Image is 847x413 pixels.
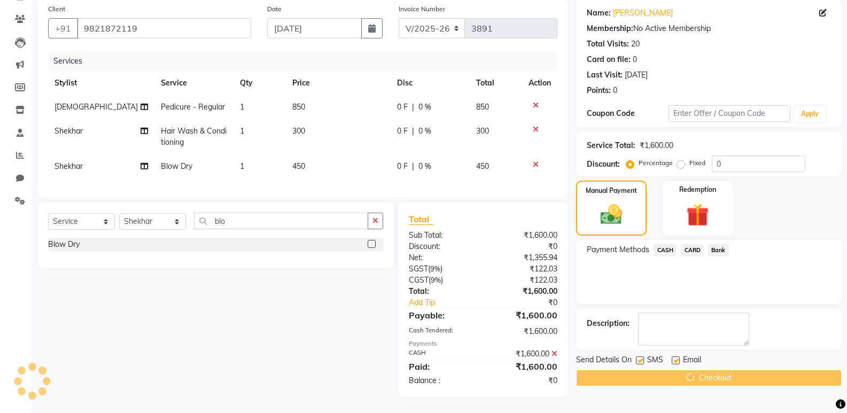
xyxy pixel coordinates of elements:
span: 0 % [418,102,431,113]
div: 20 [631,38,640,50]
div: Sub Total: [401,230,483,241]
label: Manual Payment [586,186,637,196]
label: Client [48,4,65,14]
div: Description: [587,318,630,329]
div: ₹1,600.00 [640,140,673,151]
span: 1 [240,126,244,136]
span: 450 [292,161,305,171]
div: [DATE] [625,69,648,81]
span: CGST [409,275,429,285]
span: 0 % [418,126,431,137]
div: No Active Membership [587,23,831,34]
span: 1 [240,161,244,171]
span: Shekhar [55,161,83,171]
div: Card on file: [587,54,631,65]
span: SMS [647,354,663,368]
div: Points: [587,85,611,96]
div: Payable: [401,309,483,322]
div: Payments [409,339,557,348]
input: Search or Scan [194,213,368,229]
span: 9% [431,276,441,284]
span: Payment Methods [587,244,649,255]
span: 0 F [397,161,408,172]
th: Action [522,71,557,95]
span: 300 [292,126,305,136]
span: Send Details On [576,354,632,368]
span: 1 [240,102,244,112]
th: Total [470,71,523,95]
span: Email [683,354,701,368]
a: Add Tip [401,297,497,308]
button: +91 [48,18,78,38]
span: 850 [292,102,305,112]
span: Bank [708,244,729,256]
div: ₹1,600.00 [483,286,565,297]
div: ( ) [401,275,483,286]
th: Qty [234,71,286,95]
span: | [412,161,414,172]
div: ₹1,600.00 [483,309,565,322]
div: Paid: [401,360,483,373]
div: Discount: [587,159,620,170]
div: ₹122.03 [483,263,565,275]
div: ₹1,600.00 [483,360,565,373]
span: 0 F [397,102,408,113]
div: Total Visits: [587,38,629,50]
th: Service [154,71,234,95]
span: Total [409,214,433,225]
span: 9% [430,264,440,273]
span: Blow Dry [161,161,192,171]
label: Invoice Number [399,4,445,14]
span: SGST [409,264,428,274]
div: Blow Dry [48,239,80,250]
div: Membership: [587,23,633,34]
div: ₹0 [483,241,565,252]
div: Net: [401,252,483,263]
th: Price [286,71,391,95]
div: ₹1,600.00 [483,348,565,360]
span: 0 F [397,126,408,137]
div: ₹0 [497,297,565,308]
label: Redemption [679,185,716,194]
span: CARD [681,244,704,256]
span: 300 [476,126,489,136]
div: Last Visit: [587,69,623,81]
span: | [412,102,414,113]
input: Enter Offer / Coupon Code [669,105,790,122]
div: 0 [633,54,637,65]
th: Disc [391,71,469,95]
a: [PERSON_NAME] [613,7,673,19]
div: ₹1,600.00 [483,230,565,241]
th: Stylist [48,71,154,95]
span: 450 [476,161,489,171]
div: ₹1,600.00 [483,326,565,337]
div: ( ) [401,263,483,275]
div: Coupon Code [587,108,668,119]
span: Pedicure - Regular [161,102,225,112]
span: Hair Wash & Conditioning [161,126,227,147]
label: Percentage [639,158,673,168]
div: ₹0 [483,375,565,386]
div: 0 [613,85,617,96]
div: ₹122.03 [483,275,565,286]
div: Service Total: [587,140,635,151]
img: _gift.svg [679,201,716,229]
div: CASH [401,348,483,360]
span: [DEMOGRAPHIC_DATA] [55,102,138,112]
span: Shekhar [55,126,83,136]
label: Date [267,4,282,14]
div: Total: [401,286,483,297]
span: 0 % [418,161,431,172]
span: 850 [476,102,489,112]
div: ₹1,355.94 [483,252,565,263]
div: Name: [587,7,611,19]
span: | [412,126,414,137]
input: Search by Name/Mobile/Email/Code [77,18,251,38]
span: CASH [654,244,677,256]
img: _cash.svg [594,202,629,227]
div: Discount: [401,241,483,252]
label: Fixed [689,158,705,168]
button: Apply [795,106,825,122]
div: Balance : [401,375,483,386]
div: Services [49,51,565,71]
